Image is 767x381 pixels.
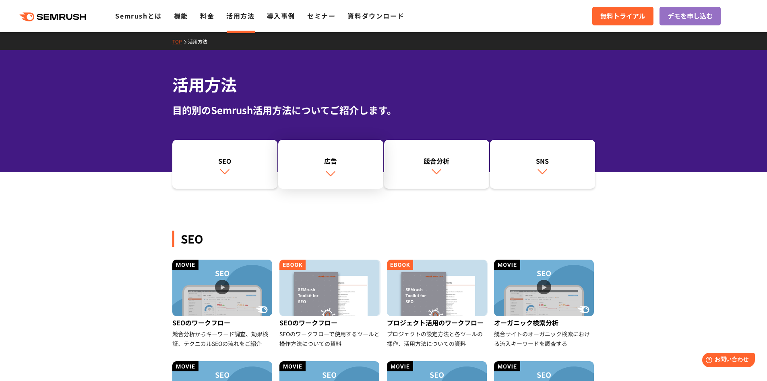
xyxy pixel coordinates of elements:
[282,156,379,166] div: 広告
[172,38,188,45] a: TOP
[279,329,380,348] div: SEOのワークフローで使用するツールと操作方法についての資料
[347,11,404,21] a: 資料ダウンロード
[279,316,380,329] div: SEOのワークフロー
[388,156,485,166] div: 競合分析
[494,156,591,166] div: SNS
[176,156,273,166] div: SEO
[695,350,758,372] iframe: Help widget launcher
[592,7,653,25] a: 無料トライアル
[115,11,161,21] a: Semrushとは
[384,140,489,189] a: 競合分析
[387,316,488,329] div: プロジェクト活用のワークフロー
[278,140,383,189] a: 広告
[494,316,595,329] div: オーガニック検索分析
[279,260,380,348] a: SEOのワークフロー SEOのワークフローで使用するツールと操作方法についての資料
[172,316,273,329] div: SEOのワークフロー
[172,140,277,189] a: SEO
[226,11,254,21] a: 活用方法
[188,38,213,45] a: 活用方法
[494,329,595,348] div: 競合サイトのオーガニック検索における流入キーワードを調査する
[174,11,188,21] a: 機能
[172,231,595,247] div: SEO
[387,260,488,348] a: プロジェクト活用のワークフロー プロジェクトの設定方法と各ツールの操作、活用方法についての資料
[494,260,595,348] a: オーガニック検索分析 競合サイトのオーガニック検索における流入キーワードを調査する
[200,11,214,21] a: 料金
[172,260,273,348] a: SEOのワークフロー 競合分析からキーワード調査、効果検証、テクニカルSEOの流れをご紹介
[490,140,595,189] a: SNS
[307,11,335,21] a: セミナー
[172,103,595,117] div: 目的別のSemrush活用方法についてご紹介します。
[668,11,713,21] span: デモを申し込む
[387,329,488,348] div: プロジェクトの設定方法と各ツールの操作、活用方法についての資料
[172,329,273,348] div: 競合分析からキーワード調査、効果検証、テクニカルSEOの流れをご紹介
[267,11,295,21] a: 導入事例
[172,73,595,96] h1: 活用方法
[600,11,645,21] span: 無料トライアル
[659,7,721,25] a: デモを申し込む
